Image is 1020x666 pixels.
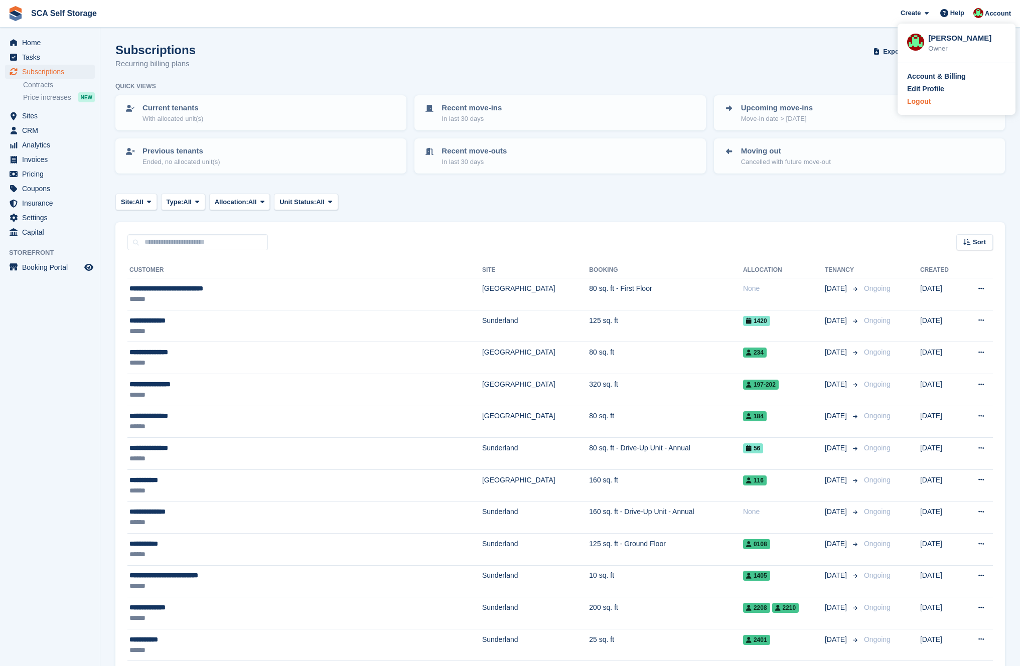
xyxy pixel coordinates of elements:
[920,565,962,597] td: [DATE]
[23,93,71,102] span: Price increases
[22,225,82,239] span: Capital
[5,65,95,79] a: menu
[743,283,825,294] div: None
[928,44,1006,54] div: Owner
[825,347,849,358] span: [DATE]
[973,237,986,247] span: Sort
[743,262,825,278] th: Allocation
[22,138,82,152] span: Analytics
[825,570,849,581] span: [DATE]
[985,9,1011,19] span: Account
[907,84,1006,94] a: Edit Profile
[142,157,220,167] p: Ended, no allocated unit(s)
[115,82,156,91] h6: Quick views
[864,540,891,548] span: Ongoing
[442,114,502,124] p: In last 30 days
[127,262,482,278] th: Customer
[864,571,891,579] span: Ongoing
[883,47,904,57] span: Export
[901,8,921,18] span: Create
[920,533,962,565] td: [DATE]
[920,597,962,629] td: [DATE]
[442,157,507,167] p: In last 30 days
[825,634,849,645] span: [DATE]
[743,411,767,421] span: 184
[920,469,962,502] td: [DATE]
[589,438,743,470] td: 80 sq. ft - Drive-Up Unit - Annual
[142,114,203,124] p: With allocated unit(s)
[23,92,95,103] a: Price increases NEW
[864,444,891,452] span: Ongoing
[907,84,944,94] div: Edit Profile
[741,114,813,124] p: Move-in date > [DATE]
[22,123,82,137] span: CRM
[864,412,891,420] span: Ongoing
[825,379,849,390] span: [DATE]
[5,152,95,166] a: menu
[589,502,743,534] td: 160 sq. ft - Drive-Up Unit - Annual
[482,629,589,661] td: Sunderland
[442,145,507,157] p: Recent move-outs
[589,342,743,374] td: 80 sq. ft
[5,225,95,239] a: menu
[482,374,589,406] td: [GEOGRAPHIC_DATA]
[482,533,589,565] td: Sunderland
[589,278,743,310] td: 80 sq. ft - First Floor
[920,262,962,278] th: Created
[743,348,767,358] span: 234
[5,36,95,50] a: menu
[920,342,962,374] td: [DATE]
[589,374,743,406] td: 320 sq. ft
[83,261,95,273] a: Preview store
[864,476,891,484] span: Ongoing
[482,406,589,438] td: [GEOGRAPHIC_DATA]
[864,284,891,292] span: Ongoing
[316,197,325,207] span: All
[825,283,849,294] span: [DATE]
[5,123,95,137] a: menu
[743,380,779,390] span: 197-202
[864,380,891,388] span: Ongoing
[482,342,589,374] td: [GEOGRAPHIC_DATA]
[864,635,891,643] span: Ongoing
[22,65,82,79] span: Subscriptions
[482,438,589,470] td: Sunderland
[482,502,589,534] td: Sunderland
[825,262,860,278] th: Tenancy
[743,316,770,326] span: 1420
[743,475,767,485] span: 116
[907,34,924,51] img: Dale Chapman
[142,102,203,114] p: Current tenants
[589,629,743,661] td: 25 sq. ft
[973,8,983,18] img: Dale Chapman
[928,33,1006,42] div: [PERSON_NAME]
[415,139,704,173] a: Recent move-outs In last 30 days
[825,507,849,517] span: [DATE]
[920,278,962,310] td: [DATE]
[907,96,931,107] div: Logout
[589,406,743,438] td: 80 sq. ft
[825,443,849,453] span: [DATE]
[482,597,589,629] td: Sunderland
[482,469,589,502] td: [GEOGRAPHIC_DATA]
[78,92,95,102] div: NEW
[5,196,95,210] a: menu
[741,102,813,114] p: Upcoming move-ins
[183,197,192,207] span: All
[920,438,962,470] td: [DATE]
[482,262,589,278] th: Site
[589,597,743,629] td: 200 sq. ft
[9,248,100,258] span: Storefront
[825,475,849,485] span: [DATE]
[715,96,1004,129] a: Upcoming move-ins Move-in date > [DATE]
[482,565,589,597] td: Sunderland
[864,348,891,356] span: Ongoing
[5,50,95,64] a: menu
[5,211,95,225] a: menu
[715,139,1004,173] a: Moving out Cancelled with future move-out
[950,8,964,18] span: Help
[741,157,831,167] p: Cancelled with future move-out
[116,139,405,173] a: Previous tenants Ended, no allocated unit(s)
[589,469,743,502] td: 160 sq. ft
[907,71,1006,82] a: Account & Billing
